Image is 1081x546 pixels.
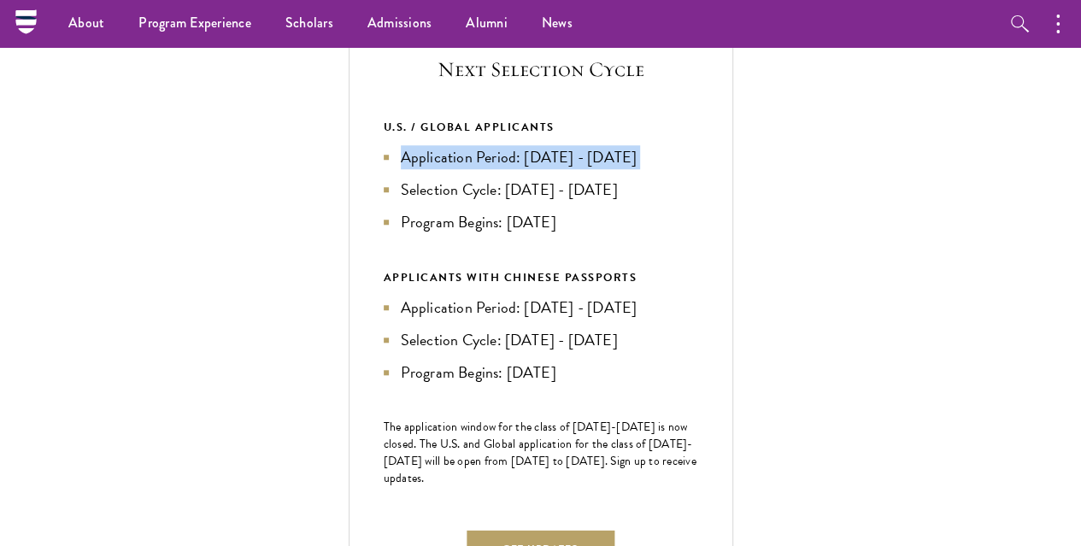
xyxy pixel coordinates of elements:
li: Application Period: [DATE] - [DATE] [384,296,698,320]
li: Program Begins: [DATE] [384,361,698,385]
span: The application window for the class of [DATE]-[DATE] is now closed. The U.S. and Global applicat... [384,418,696,487]
div: U.S. / GLOBAL APPLICANTS [384,118,698,137]
h5: Next Selection Cycle [384,55,698,84]
div: APPLICANTS WITH CHINESE PASSPORTS [384,268,698,287]
li: Selection Cycle: [DATE] - [DATE] [384,178,698,202]
li: Application Period: [DATE] - [DATE] [384,145,698,169]
li: Program Begins: [DATE] [384,210,698,234]
li: Selection Cycle: [DATE] - [DATE] [384,328,698,352]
